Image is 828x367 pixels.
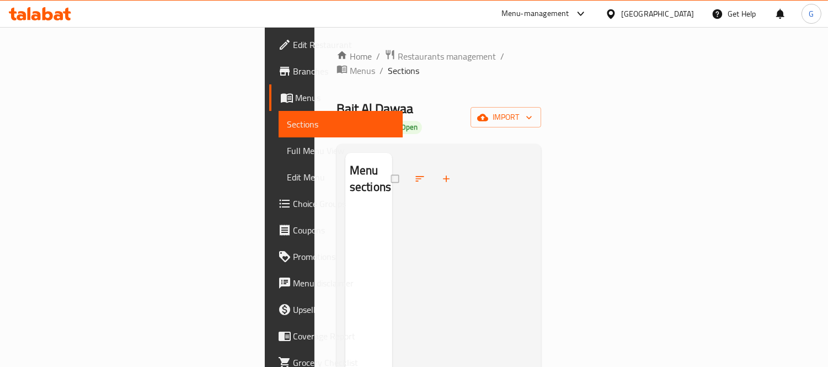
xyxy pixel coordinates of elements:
[293,303,394,316] span: Upsell
[269,58,403,84] a: Branches
[434,167,461,191] button: Add section
[397,123,422,132] span: Open
[293,329,394,343] span: Coverage Report
[287,171,394,184] span: Edit Menu
[384,49,496,63] a: Restaurants management
[293,38,394,51] span: Edit Restaurant
[336,96,413,139] span: Bait Al Dawaa Pharmacy
[293,250,394,263] span: Promotions
[471,107,541,127] button: import
[269,217,403,243] a: Coupons
[621,8,694,20] div: [GEOGRAPHIC_DATA]
[479,110,532,124] span: import
[269,243,403,270] a: Promotions
[397,121,422,134] div: Open
[296,91,394,104] span: Menus
[279,111,403,137] a: Sections
[293,224,394,237] span: Coupons
[336,49,542,78] nav: breadcrumb
[500,50,504,63] li: /
[388,64,419,77] span: Sections
[269,270,403,296] a: Menu disclaimer
[269,190,403,217] a: Choice Groups
[269,31,403,58] a: Edit Restaurant
[398,50,496,63] span: Restaurants management
[809,8,814,20] span: G
[287,118,394,131] span: Sections
[269,323,403,349] a: Coverage Report
[501,7,569,20] div: Menu-management
[269,296,403,323] a: Upsell
[279,137,403,164] a: Full Menu View
[293,197,394,210] span: Choice Groups
[287,144,394,157] span: Full Menu View
[293,65,394,78] span: Branches
[279,164,403,190] a: Edit Menu
[293,276,394,290] span: Menu disclaimer
[345,205,392,214] nav: Menu sections
[269,84,403,111] a: Menus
